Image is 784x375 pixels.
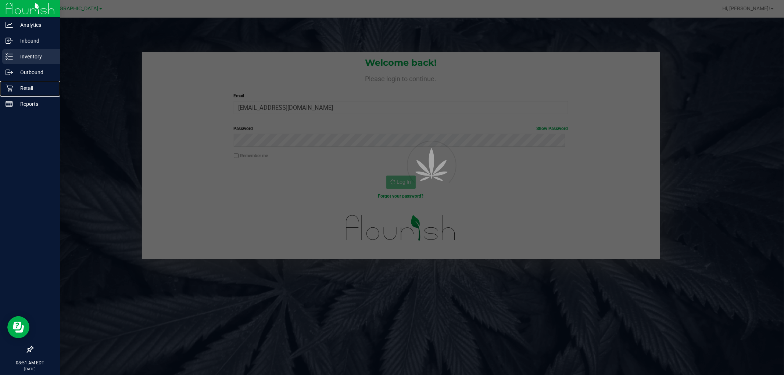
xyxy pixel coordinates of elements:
iframe: Resource center [7,316,29,338]
inline-svg: Inbound [6,37,13,44]
p: Analytics [13,21,57,29]
inline-svg: Reports [6,100,13,108]
inline-svg: Inventory [6,53,13,60]
p: Inbound [13,36,57,45]
inline-svg: Outbound [6,69,13,76]
inline-svg: Analytics [6,21,13,29]
p: 08:51 AM EDT [3,360,57,366]
p: Reports [13,100,57,108]
p: Inventory [13,52,57,61]
inline-svg: Retail [6,84,13,92]
p: Outbound [13,68,57,77]
p: [DATE] [3,366,57,372]
p: Retail [13,84,57,93]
